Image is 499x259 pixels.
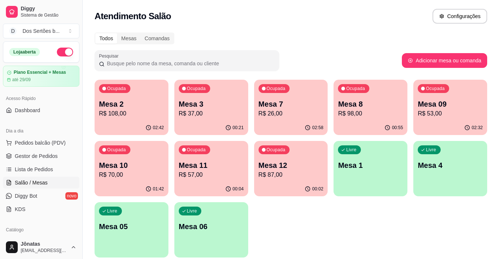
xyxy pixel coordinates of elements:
[99,109,164,118] p: R$ 108,00
[99,221,164,232] p: Mesa 05
[174,80,248,135] button: OcupadaMesa 3R$ 37,0000:21
[413,141,487,196] button: LivreMesa 4
[3,93,79,104] div: Acesso Rápido
[433,9,487,24] button: Configurações
[15,192,37,200] span: Diggy Bot
[267,147,286,153] p: Ocupada
[15,179,48,186] span: Salão / Mesas
[99,99,164,109] p: Mesa 2
[338,109,403,118] p: R$ 98,00
[187,147,206,153] p: Ocupada
[141,33,174,44] div: Comandas
[9,48,40,56] div: Loja aberta
[3,203,79,215] a: KDS
[15,206,25,213] span: KDS
[15,107,40,114] span: Dashboard
[254,141,328,196] button: OcupadaMesa 12R$ 87,0000:02
[95,10,171,22] h2: Atendimento Salão
[153,125,164,131] p: 02:42
[334,80,407,135] button: OcupadaMesa 8R$ 98,0000:55
[15,166,53,173] span: Lista de Pedidos
[95,80,168,135] button: OcupadaMesa 2R$ 108,0002:42
[472,125,483,131] p: 02:32
[259,160,324,170] p: Mesa 12
[259,170,324,179] p: R$ 87,00
[3,150,79,162] a: Gestor de Pedidos
[3,177,79,189] a: Salão / Mesas
[338,99,403,109] p: Mesa 8
[179,170,244,179] p: R$ 57,00
[3,104,79,116] a: Dashboard
[346,147,356,153] p: Livre
[107,86,126,91] p: Ocupada
[3,125,79,137] div: Dia a dia
[426,86,445,91] p: Ocupada
[233,186,244,192] p: 00:04
[99,53,121,59] label: Pesquisar
[426,147,436,153] p: Livre
[3,66,79,87] a: Plano Essencial + Mesasaté 29/09
[254,80,328,135] button: OcupadaMesa 7R$ 26,0002:58
[334,141,407,196] button: LivreMesa 1
[179,221,244,232] p: Mesa 06
[413,80,487,135] button: OcupadaMesa 09R$ 53,0002:32
[21,6,76,12] span: Diggy
[3,163,79,175] a: Lista de Pedidos
[153,186,164,192] p: 01:42
[179,99,244,109] p: Mesa 3
[259,99,324,109] p: Mesa 7
[3,24,79,38] button: Select a team
[15,139,66,146] span: Pedidos balcão (PDV)
[99,170,164,179] p: R$ 70,00
[95,202,168,258] button: LivreMesa 05
[174,202,248,258] button: LivreMesa 06
[187,86,206,91] p: Ocupada
[57,48,73,56] button: Alterar Status
[187,208,197,214] p: Livre
[179,109,244,118] p: R$ 37,00
[418,160,483,170] p: Mesa 4
[312,186,323,192] p: 00:02
[233,125,244,131] p: 00:21
[14,70,66,75] article: Plano Essencial + Mesas
[105,60,275,67] input: Pesquisar
[12,77,31,83] article: até 29/09
[23,27,59,35] div: Dos Sertões b ...
[95,33,117,44] div: Todos
[3,3,79,21] a: DiggySistema de Gestão
[3,238,79,256] button: Jônatas[EMAIL_ADDRESS][DOMAIN_NAME]
[3,224,79,236] div: Catálogo
[259,109,324,118] p: R$ 26,00
[346,86,365,91] p: Ocupada
[312,125,323,131] p: 02:58
[107,208,117,214] p: Livre
[179,160,244,170] p: Mesa 11
[15,152,58,160] span: Gestor de Pedidos
[21,248,68,253] span: [EMAIL_ADDRESS][DOMAIN_NAME]
[338,160,403,170] p: Mesa 1
[392,125,403,131] p: 00:55
[174,141,248,196] button: OcupadaMesa 11R$ 57,0000:04
[267,86,286,91] p: Ocupada
[107,147,126,153] p: Ocupada
[418,109,483,118] p: R$ 53,00
[9,27,17,35] span: D
[418,99,483,109] p: Mesa 09
[3,137,79,149] button: Pedidos balcão (PDV)
[3,190,79,202] a: Diggy Botnovo
[95,141,168,196] button: OcupadaMesa 10R$ 70,0001:42
[21,241,68,248] span: Jônatas
[21,12,76,18] span: Sistema de Gestão
[99,160,164,170] p: Mesa 10
[117,33,140,44] div: Mesas
[402,53,487,68] button: Adicionar mesa ou comanda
